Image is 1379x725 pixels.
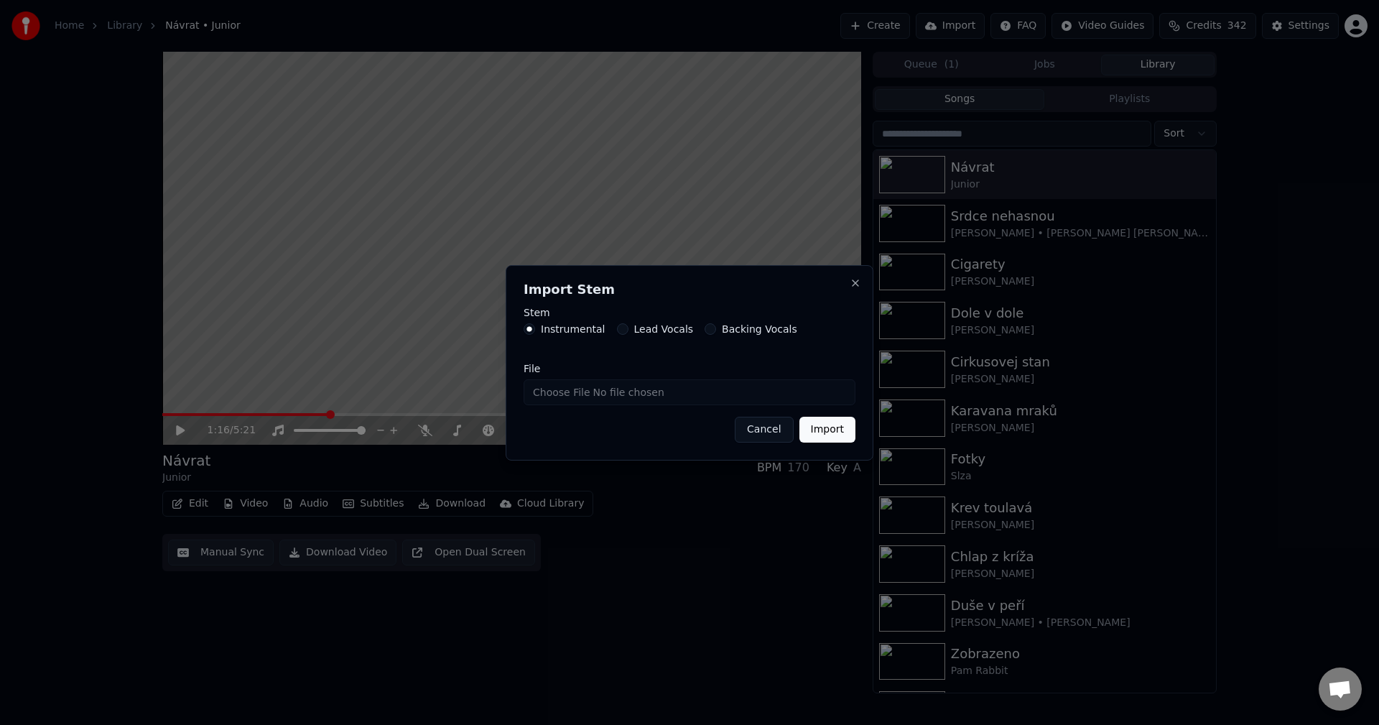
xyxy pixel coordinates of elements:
button: Cancel [735,417,793,443]
label: Instrumental [541,324,605,334]
label: Backing Vocals [722,324,797,334]
label: File [524,364,855,374]
label: Stem [524,308,855,318]
button: Import [799,417,855,443]
label: Lead Vocals [634,324,694,334]
h2: Import Stem [524,283,855,296]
